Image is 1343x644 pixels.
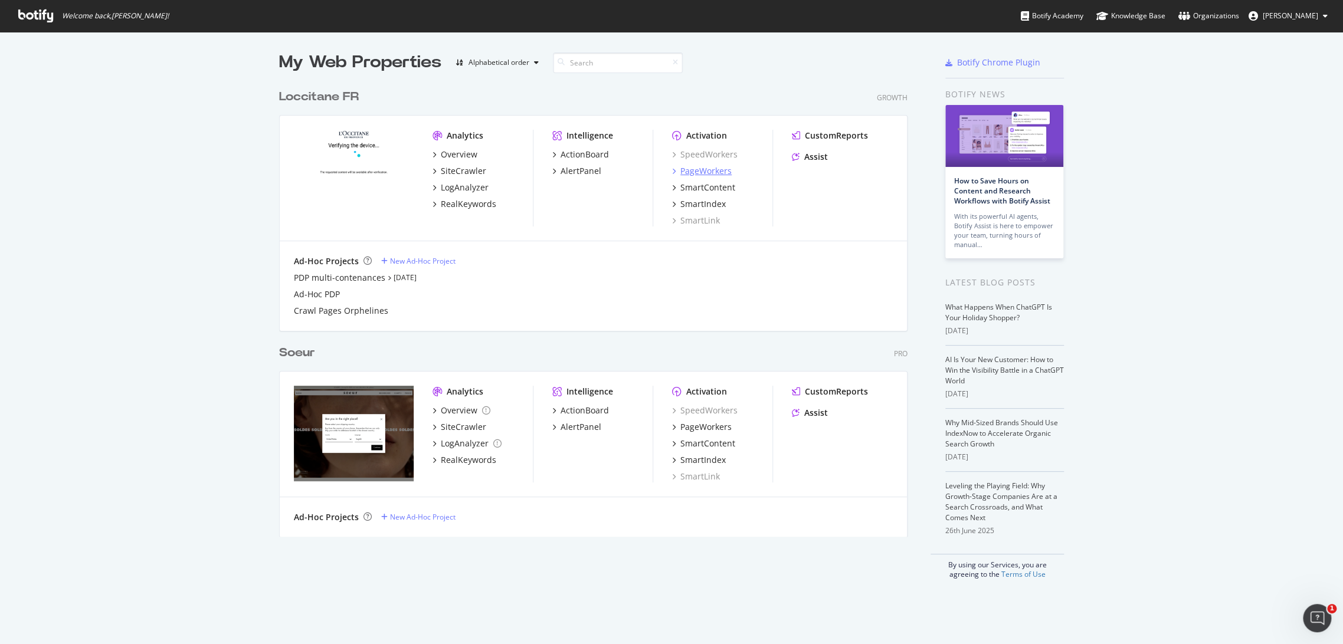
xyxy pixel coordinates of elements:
[672,182,735,193] a: SmartContent
[394,272,417,282] a: [DATE]
[552,421,601,433] a: AlertPanel
[441,405,477,416] div: Overview
[279,344,320,362] a: Soeur
[279,51,441,74] div: My Web Properties
[561,405,609,416] div: ActionBoard
[433,454,496,466] a: RealKeywords
[672,198,726,210] a: SmartIndex
[294,305,388,317] a: Crawl Pages Orphelines
[686,130,727,142] div: Activation
[680,454,726,466] div: SmartIndex
[566,130,613,142] div: Intelligence
[672,438,735,449] a: SmartContent
[804,151,828,163] div: Assist
[672,215,720,226] div: SmartLink
[561,421,601,433] div: AlertPanel
[945,57,1040,68] a: Botify Chrome Plugin
[441,198,496,210] div: RealKeywords
[1263,11,1318,21] span: Robin Baron
[945,326,1064,336] div: [DATE]
[1096,10,1165,22] div: Knowledge Base
[561,149,609,160] div: ActionBoard
[553,52,683,73] input: Search
[433,198,496,210] a: RealKeywords
[566,386,613,397] div: Intelligence
[294,255,359,267] div: Ad-Hoc Projects
[957,57,1040,68] div: Botify Chrome Plugin
[447,130,483,142] div: Analytics
[433,182,489,193] a: LogAnalyzer
[672,454,726,466] a: SmartIndex
[441,165,486,177] div: SiteCrawler
[945,481,1057,523] a: Leveling the Playing Field: Why Growth-Stage Companies Are at a Search Crossroads, and What Comes...
[62,11,169,21] span: Welcome back, [PERSON_NAME] !
[945,354,1064,386] a: AI Is Your New Customer: How to Win the Visibility Battle in a ChatGPT World
[433,421,486,433] a: SiteCrawler
[294,288,340,300] a: Ad-Hoc PDP
[441,438,489,449] div: LogAnalyzer
[433,149,477,160] a: Overview
[792,151,828,163] a: Assist
[441,182,489,193] div: LogAnalyzer
[945,525,1064,536] div: 26th June 2025
[672,471,720,482] a: SmartLink
[390,256,456,266] div: New Ad-Hoc Project
[441,421,486,433] div: SiteCrawler
[804,407,828,419] div: Assist
[945,276,1064,289] div: Latest Blog Posts
[931,554,1064,579] div: By using our Services, you are agreeing to the
[680,421,732,433] div: PageWorkers
[294,272,385,284] a: PDP multi-contenances
[945,105,1063,167] img: How to Save Hours on Content and Research Workflows with Botify Assist
[381,256,456,266] a: New Ad-Hoc Project
[954,176,1050,206] a: How to Save Hours on Content and Research Workflows with Botify Assist
[552,405,609,416] a: ActionBoard
[680,198,726,210] div: SmartIndex
[680,182,735,193] div: SmartContent
[451,53,543,72] button: Alphabetical order
[672,421,732,433] a: PageWorkers
[561,165,601,177] div: AlertPanel
[433,165,486,177] a: SiteCrawler
[381,512,456,522] a: New Ad-Hoc Project
[945,452,1064,462] div: [DATE]
[945,389,1064,399] div: [DATE]
[552,165,601,177] a: AlertPanel
[279,344,315,362] div: Soeur
[433,405,490,416] a: Overview
[279,88,363,106] a: Loccitane FR
[441,454,496,466] div: RealKeywords
[294,386,414,481] img: soeur.fr
[945,88,1064,101] div: Botify news
[469,59,529,66] div: Alphabetical order
[672,165,732,177] a: PageWorkers
[945,418,1058,449] a: Why Mid-Sized Brands Should Use IndexNow to Accelerate Organic Search Growth
[792,386,868,397] a: CustomReports
[390,512,456,522] div: New Ad-Hoc Project
[294,130,414,225] img: fr.loccitane.com
[686,386,727,397] div: Activation
[294,511,359,523] div: Ad-Hoc Projects
[805,386,868,397] div: CustomReports
[680,438,735,449] div: SmartContent
[672,149,738,160] a: SpeedWorkers
[279,88,359,106] div: Loccitane FR
[1178,10,1239,22] div: Organizations
[805,130,868,142] div: CustomReports
[792,130,868,142] a: CustomReports
[680,165,732,177] div: PageWorkers
[1303,604,1331,632] iframe: Intercom live chat
[441,149,477,160] div: Overview
[1327,604,1337,613] span: 1
[447,386,483,397] div: Analytics
[433,438,502,449] a: LogAnalyzer
[279,74,917,537] div: grid
[552,149,609,160] a: ActionBoard
[1239,6,1337,25] button: [PERSON_NAME]
[672,405,738,416] a: SpeedWorkers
